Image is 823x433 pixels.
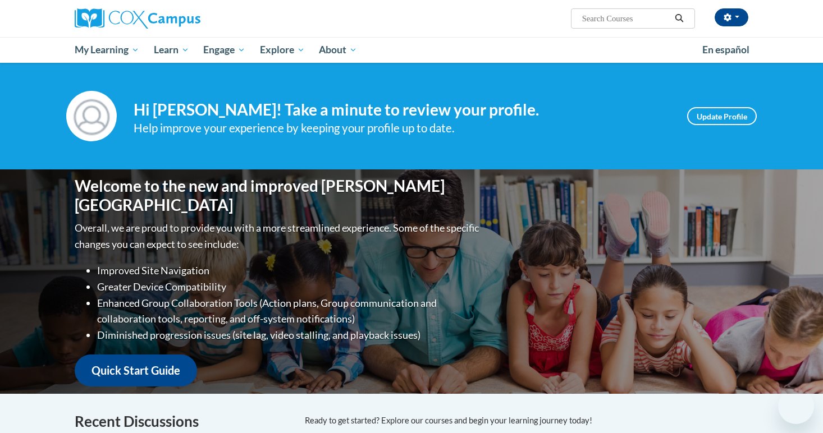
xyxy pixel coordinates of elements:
a: Update Profile [687,107,757,125]
iframe: Button to launch messaging window [778,388,814,424]
a: Quick Start Guide [75,354,197,386]
div: Main menu [58,37,765,63]
img: Profile Image [66,91,117,141]
li: Enhanced Group Collaboration Tools (Action plans, Group communication and collaboration tools, re... [97,295,482,328]
h4: Hi [PERSON_NAME]! Take a minute to review your profile. [134,100,670,119]
span: En español [702,44,749,56]
span: My Learning [75,43,139,57]
span: About [319,43,357,57]
a: My Learning [67,37,147,63]
h1: Welcome to the new and improved [PERSON_NAME][GEOGRAPHIC_DATA] [75,177,482,214]
span: Explore [260,43,305,57]
li: Diminished progression issues (site lag, video stalling, and playback issues) [97,327,482,343]
a: Engage [196,37,253,63]
a: About [312,37,365,63]
p: Overall, we are proud to provide you with a more streamlined experience. Some of the specific cha... [75,220,482,252]
a: En español [695,38,757,62]
button: Search [671,12,688,25]
a: Explore [253,37,312,63]
h4: Recent Discussions [75,411,288,432]
img: Cox Campus [75,8,200,29]
li: Improved Site Navigation [97,262,482,279]
li: Greater Device Compatibility [97,279,482,295]
button: Account Settings [715,8,748,26]
div: Help improve your experience by keeping your profile up to date. [134,119,670,137]
span: Engage [203,43,245,57]
span: Learn [154,43,189,57]
a: Learn [147,37,196,63]
a: Cox Campus [75,8,288,29]
input: Search Courses [581,12,671,25]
